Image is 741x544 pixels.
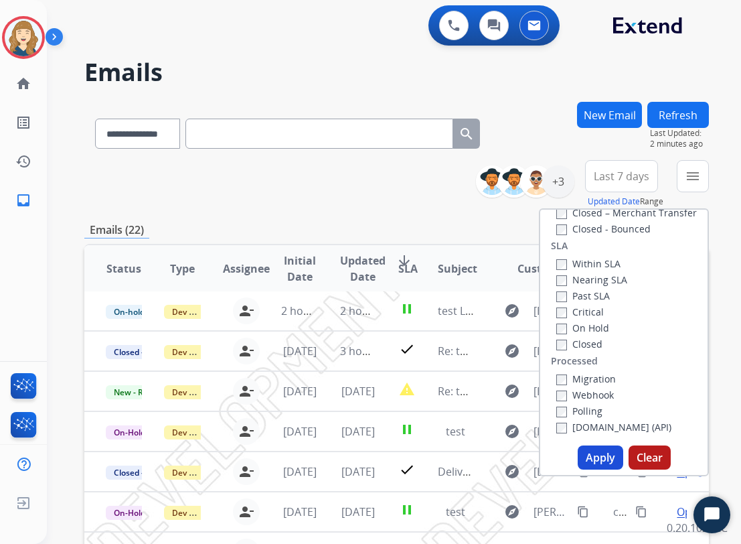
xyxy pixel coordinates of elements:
span: Dev Test [164,466,214,480]
span: [DATE] [283,464,317,479]
mat-icon: pause [399,421,415,437]
span: [DATE] [341,504,375,519]
span: [EMAIL_ADDRESS][DOMAIN_NAME] [533,303,570,319]
span: 2 hours ago [281,303,341,318]
mat-icon: search [459,126,475,142]
span: Assignee [223,261,270,277]
mat-icon: arrow_downward [396,253,412,269]
mat-icon: person_remove [238,423,254,439]
input: Webhook [556,391,567,401]
mat-icon: person_remove [238,504,254,520]
span: [DATE] [283,384,317,399]
div: +3 [542,165,574,198]
span: New - Reply [106,385,167,399]
span: 2 hours ago [340,303,400,318]
mat-icon: person_remove [238,383,254,399]
span: Dev Test [164,305,214,319]
mat-icon: explore [504,343,520,359]
button: Start Chat [693,496,730,533]
mat-icon: explore [504,504,520,520]
mat-icon: check [399,462,415,478]
label: Closed [556,338,602,350]
label: Migration [556,372,616,385]
mat-icon: content_copy [635,506,647,518]
mat-icon: history [15,153,31,169]
label: Polling [556,405,602,417]
span: Closed - Bounced [106,345,188,359]
input: Nearing SLA [556,275,567,286]
mat-icon: explore [504,464,520,480]
input: Critical [556,308,567,318]
mat-icon: explore [504,383,520,399]
span: [PERSON_NAME][EMAIL_ADDRESS][DOMAIN_NAME] [533,343,570,359]
button: Refresh [647,102,709,128]
span: [DATE] [283,424,317,439]
span: Re: test 2 [438,384,484,399]
svg: Open Chat [703,506,722,525]
img: avatar [5,19,42,56]
span: Type [170,261,195,277]
button: New Email [577,102,642,128]
button: Apply [578,446,623,470]
span: Delivery Status Notification (Failure) [438,464,619,479]
mat-icon: explore [504,303,520,319]
span: Closed - Bounced [106,466,188,480]
span: Customer [517,261,570,277]
span: [DATE] [341,464,375,479]
input: Migration [556,375,567,385]
span: Initial Date [281,253,317,285]
label: SLA [551,239,568,253]
mat-icon: menu [685,168,701,184]
span: test [446,424,465,439]
mat-icon: person_remove [238,464,254,480]
label: Closed - Bounced [556,222,651,235]
span: On-Hold - Customer [106,425,198,439]
span: [DATE] [341,384,375,399]
span: [EMAIL_ADDRESS][DOMAIN_NAME] [533,383,570,399]
span: Open [677,504,704,520]
mat-icon: pause [399,301,415,317]
label: Webhook [556,389,614,401]
p: 0.20.1027RC [667,520,728,536]
label: Nearing SLA [556,273,627,286]
span: Updated Date [340,253,386,285]
label: Closed – Merchant Transfer [556,206,697,219]
span: Last Updated: [650,128,709,139]
input: Closed [556,340,567,350]
span: [PERSON_NAME][EMAIL_ADDRESS][DOMAIN_NAME] [533,504,570,520]
mat-icon: explore [504,423,520,439]
span: [DATE] [283,504,317,519]
button: Clear [629,446,671,470]
span: [DATE] [341,424,375,439]
span: Dev Test [164,425,214,439]
label: Within SLA [556,257,621,270]
span: Dev Test [164,345,214,359]
mat-icon: report_problem [399,381,415,397]
mat-icon: list_alt [15,115,31,131]
mat-icon: home [15,76,31,92]
input: Polling [556,407,567,417]
label: Critical [556,305,604,318]
p: Emails (22) [84,222,149,239]
span: [DATE] [283,344,317,358]
span: 3 hours ago [340,344,400,358]
span: On-hold - Customer [106,305,197,319]
span: [PERSON_NAME][EMAIL_ADDRESS][DOMAIN_NAME] [533,423,570,439]
mat-icon: check [399,341,415,357]
input: Closed - Bounced [556,224,567,235]
mat-icon: person_remove [238,343,254,359]
span: Dev Test [164,506,214,520]
input: On Hold [556,324,567,334]
span: Dev Test [164,385,214,399]
mat-icon: pause [399,502,415,518]
span: Status [106,261,141,277]
label: Past SLA [556,289,610,302]
span: test Lilit [438,303,477,318]
mat-icon: content_copy [577,506,589,518]
span: Re: test [438,344,475,358]
span: [EMAIL_ADDRESS][DOMAIN_NAME] [533,464,570,480]
label: [DOMAIN_NAME] (API) [556,421,671,433]
button: Updated Date [588,196,640,207]
button: Last 7 days [585,160,658,192]
span: Subject [438,261,477,277]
